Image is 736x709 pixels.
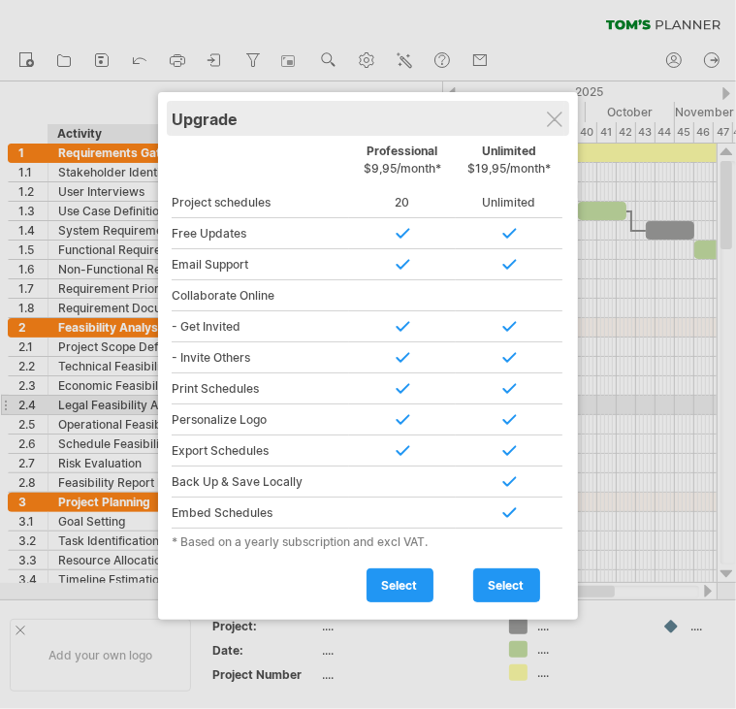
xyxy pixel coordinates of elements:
div: - Invite Others [172,342,349,373]
span: select [489,578,525,593]
div: 20 [349,187,456,218]
span: $9,95/month* [364,161,441,176]
div: - Get Invited [172,311,349,342]
a: select [367,568,433,602]
div: Unlimited [456,187,562,218]
div: Collaborate Online [172,280,349,311]
div: Personalize Logo [172,404,349,435]
div: Unlimited [456,144,562,185]
div: Project schedules [172,187,349,218]
span: $19,95/month* [467,161,551,176]
div: Email Support [172,249,349,280]
a: select [473,568,540,602]
div: Print Schedules [172,373,349,404]
div: Professional [349,144,456,185]
div: Free Updates [172,218,349,249]
span: select [382,578,418,593]
div: Export Schedules [172,435,349,467]
div: Upgrade [172,101,564,136]
div: * Based on a yearly subscription and excl VAT. [172,534,564,549]
div: Embed Schedules [172,498,349,529]
div: Back Up & Save Locally [172,467,349,498]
